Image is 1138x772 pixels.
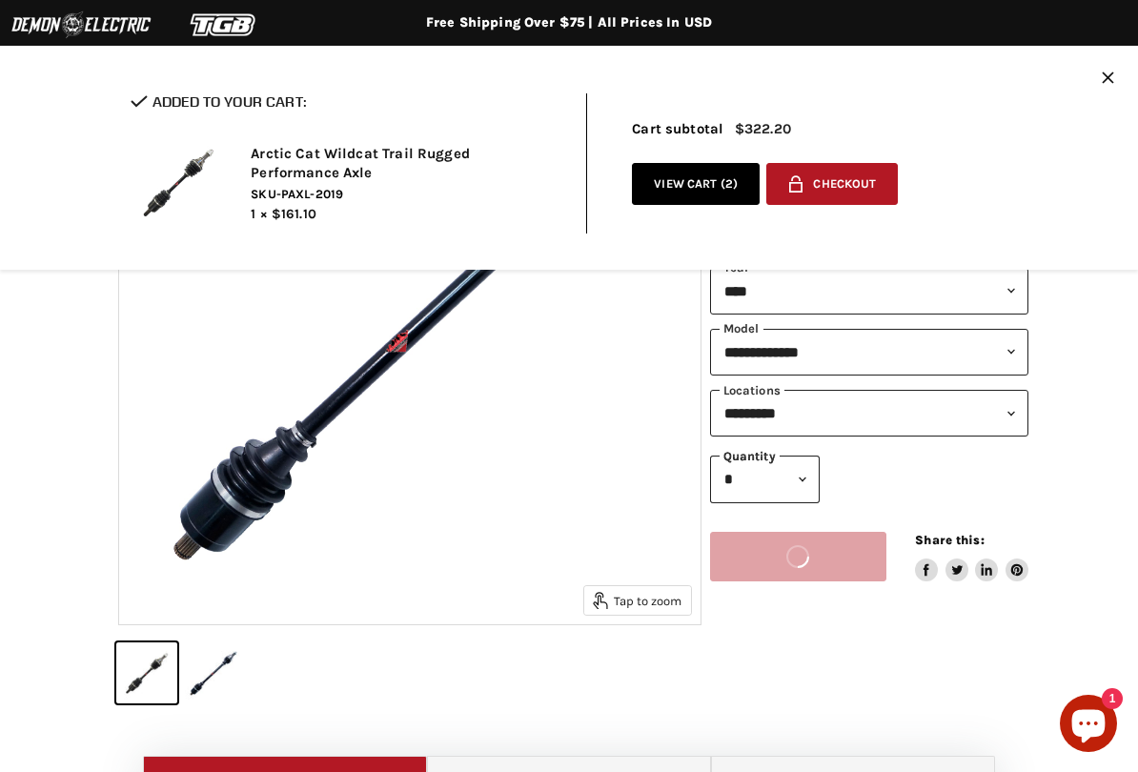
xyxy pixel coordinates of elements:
[725,176,733,191] span: 2
[735,121,791,137] span: $322.20
[272,206,316,222] span: $161.10
[1054,695,1123,757] inbox-online-store-chat: Shopify online store chat
[584,586,691,615] button: Tap to zoom
[710,329,1028,376] select: modal-name
[152,7,295,43] img: TGB Logo 2
[632,120,723,137] span: Cart subtotal
[251,206,267,222] span: 1 ×
[251,145,558,182] h2: Arctic Cat Wildcat Trail Rugged Performance Axle
[710,268,1028,315] select: year
[1102,71,1114,88] button: Close
[766,163,898,206] button: Checkout
[119,43,701,625] img: Arctic Cat Wildcat Trail Rugged Performance Axle
[593,592,681,609] span: Tap to zoom
[760,163,899,213] form: cart checkout
[710,456,820,502] select: Quantity
[813,177,876,192] span: Checkout
[183,642,244,703] button: Arctic Cat Wildcat Trail Rugged Performance Axle thumbnail
[915,533,984,547] span: Share this:
[915,532,1028,582] aside: Share this:
[710,390,1028,437] select: keys
[131,93,558,110] h2: Added to your cart:
[116,642,177,703] button: Arctic Cat Wildcat Trail Rugged Performance Axle thumbnail
[131,134,226,230] img: Arctic Cat Wildcat Trail Rugged Performance Axle
[10,7,152,43] img: Demon Electric Logo 2
[632,163,760,206] a: View cart (2)
[251,186,558,203] span: SKU-PAXL-2019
